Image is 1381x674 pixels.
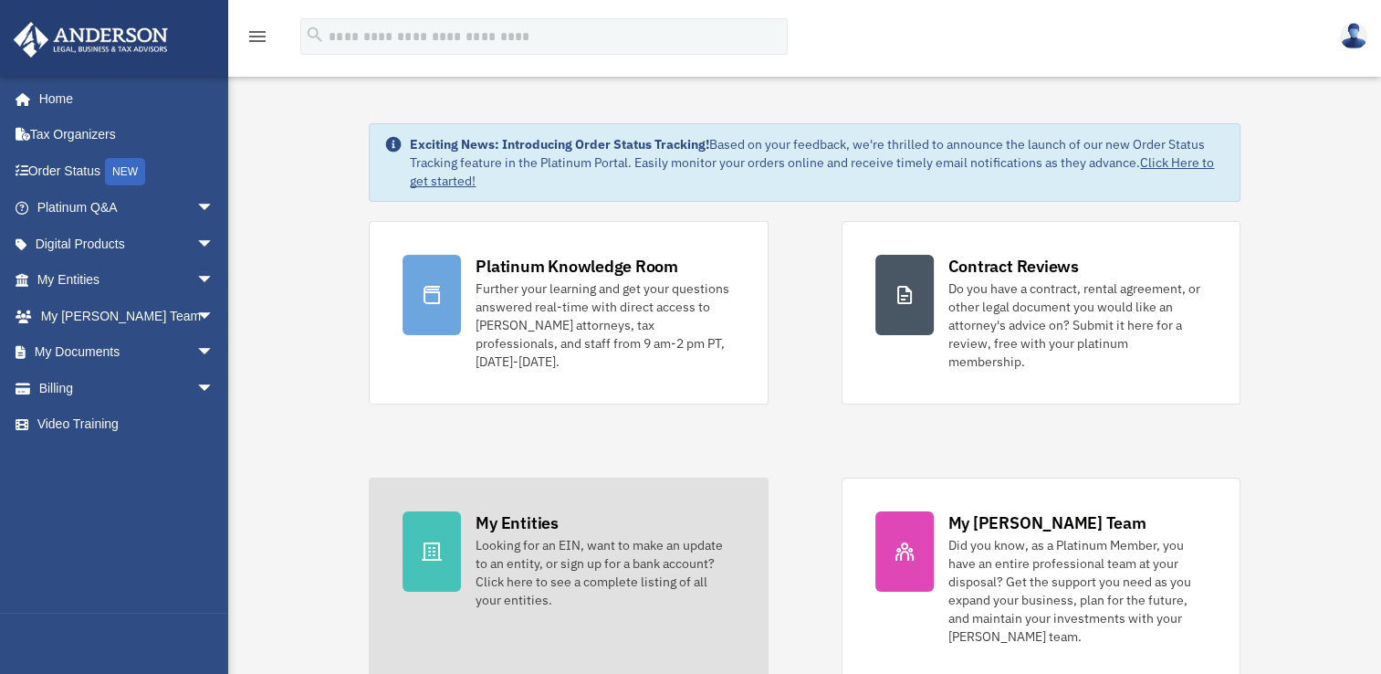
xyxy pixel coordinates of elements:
[305,25,325,45] i: search
[196,226,233,263] span: arrow_drop_down
[948,511,1146,534] div: My [PERSON_NAME] Team
[410,135,1224,190] div: Based on your feedback, we're thrilled to announce the launch of our new Order Status Tracking fe...
[948,255,1079,278] div: Contract Reviews
[246,26,268,47] i: menu
[476,255,678,278] div: Platinum Knowledge Room
[476,511,558,534] div: My Entities
[13,370,242,406] a: Billingarrow_drop_down
[13,117,242,153] a: Tax Organizers
[1340,23,1367,49] img: User Pic
[410,154,1214,189] a: Click Here to get started!
[948,279,1207,371] div: Do you have a contract, rental agreement, or other legal document you would like an attorney's ad...
[196,190,233,227] span: arrow_drop_down
[410,136,709,153] strong: Exciting News: Introducing Order Status Tracking!
[13,406,242,443] a: Video Training
[476,536,734,609] div: Looking for an EIN, want to make an update to an entity, or sign up for a bank account? Click her...
[196,262,233,300] span: arrow_drop_down
[369,221,768,405] a: Platinum Knowledge Room Further your learning and get your questions answered real-time with dire...
[105,158,145,185] div: NEW
[13,226,242,262] a: Digital Productsarrow_drop_down
[13,190,242,226] a: Platinum Q&Aarrow_drop_down
[196,298,233,335] span: arrow_drop_down
[196,370,233,407] span: arrow_drop_down
[948,536,1207,646] div: Did you know, as a Platinum Member, you have an entire professional team at your disposal? Get th...
[13,80,233,117] a: Home
[13,334,242,371] a: My Documentsarrow_drop_down
[246,32,268,47] a: menu
[8,22,173,58] img: Anderson Advisors Platinum Portal
[842,221,1240,405] a: Contract Reviews Do you have a contract, rental agreement, or other legal document you would like...
[196,334,233,372] span: arrow_drop_down
[13,153,242,190] a: Order StatusNEW
[13,298,242,334] a: My [PERSON_NAME] Teamarrow_drop_down
[476,279,734,371] div: Further your learning and get your questions answered real-time with direct access to [PERSON_NAM...
[13,262,242,299] a: My Entitiesarrow_drop_down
